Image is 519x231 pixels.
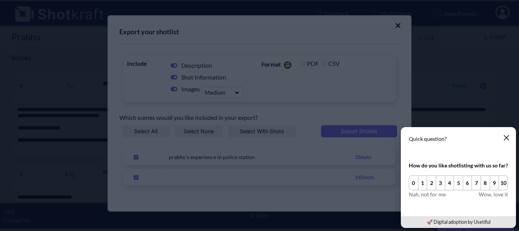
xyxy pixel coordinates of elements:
button: 0 [409,175,418,190]
a: 🚀 Digital adoption by Usetiful [427,219,491,225]
button: 6 [463,175,472,190]
button: 7 [472,175,481,190]
p: Quick question? [409,135,508,143]
button: 1 [418,175,427,190]
button: 10 [498,175,508,190]
button: 4 [445,175,454,190]
button: 9 [490,175,499,190]
button: 5 [454,175,463,190]
div: How do you like shotlisting with us so far? [409,161,508,169]
button: 8 [481,175,490,190]
span: Nah, not for me [409,190,446,198]
button: 2 [427,175,436,190]
span: Wow, love it [479,190,508,198]
button: 3 [436,175,445,190]
div: Online [6,5,70,14]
